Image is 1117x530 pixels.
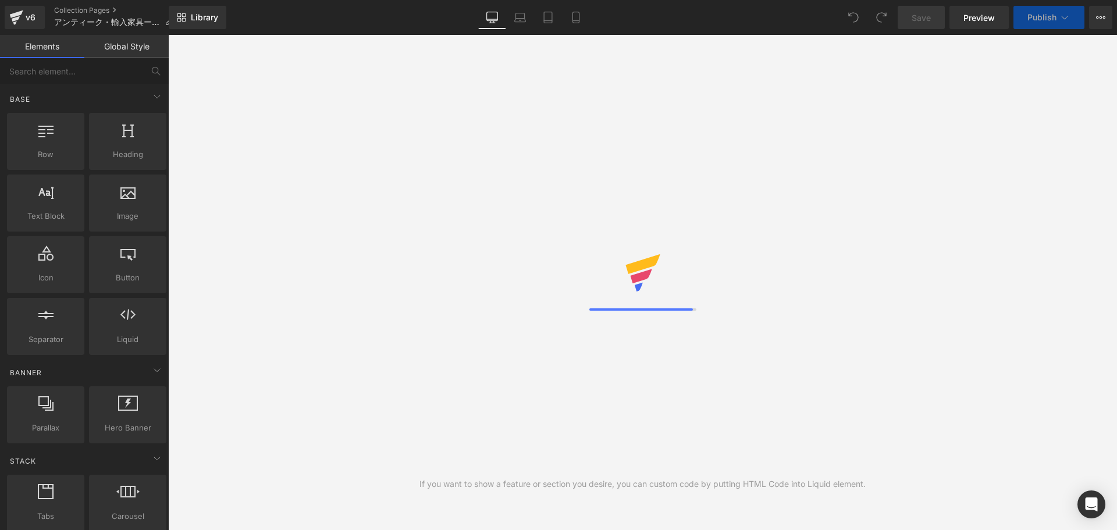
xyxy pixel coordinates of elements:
a: Collection Pages [54,6,182,15]
button: More [1089,6,1112,29]
button: Publish [1013,6,1084,29]
button: Undo [842,6,865,29]
span: Save [912,12,931,24]
span: Text Block [10,210,81,222]
button: Redo [870,6,893,29]
span: Stack [9,456,37,467]
span: アンティーク・輸入家具ーtop [54,17,160,27]
span: Icon [10,272,81,284]
div: Open Intercom Messenger [1077,490,1105,518]
span: Preview [963,12,995,24]
a: Mobile [562,6,590,29]
div: If you want to show a feature or section you desire, you can custom code by putting HTML Code int... [419,478,866,490]
span: Base [9,94,31,105]
span: Row [10,148,81,161]
a: Global Style [84,35,169,58]
a: Tablet [534,6,562,29]
span: Button [93,272,163,284]
span: Liquid [93,333,163,346]
span: Separator [10,333,81,346]
span: Heading [93,148,163,161]
a: Laptop [506,6,534,29]
span: Tabs [10,510,81,522]
a: Desktop [478,6,506,29]
span: Parallax [10,422,81,434]
a: v6 [5,6,45,29]
a: New Library [169,6,226,29]
span: Hero Banner [93,422,163,434]
span: Library [191,12,218,23]
span: Banner [9,367,43,378]
span: Carousel [93,510,163,522]
span: Image [93,210,163,222]
span: Publish [1027,13,1056,22]
a: Preview [949,6,1009,29]
div: v6 [23,10,38,25]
